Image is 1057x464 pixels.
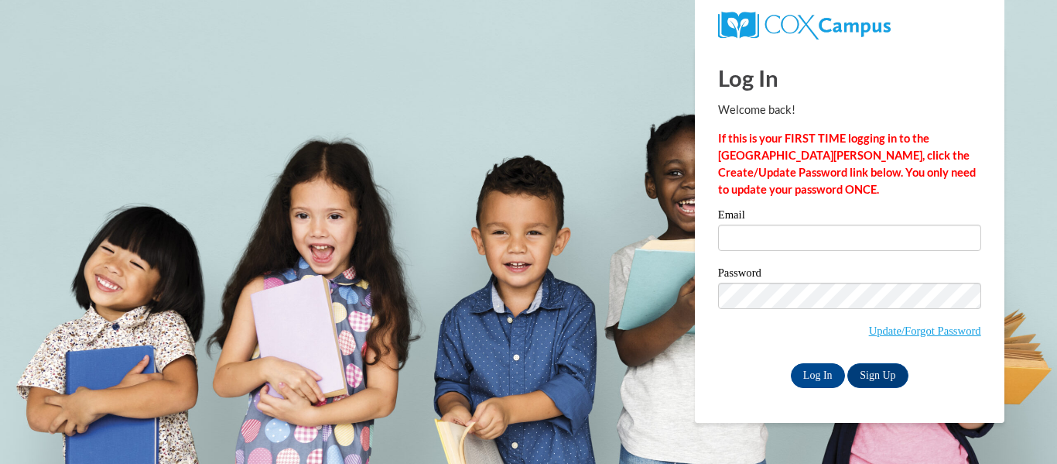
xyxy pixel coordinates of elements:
[791,363,845,388] input: Log In
[718,209,981,225] label: Email
[718,132,976,196] strong: If this is your FIRST TIME logging in to the [GEOGRAPHIC_DATA][PERSON_NAME], click the Create/Upd...
[718,101,981,119] p: Welcome back!
[718,18,891,31] a: COX Campus
[718,12,891,40] img: COX Campus
[847,363,908,388] a: Sign Up
[869,325,981,337] a: Update/Forgot Password
[718,267,981,283] label: Password
[718,62,981,94] h1: Log In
